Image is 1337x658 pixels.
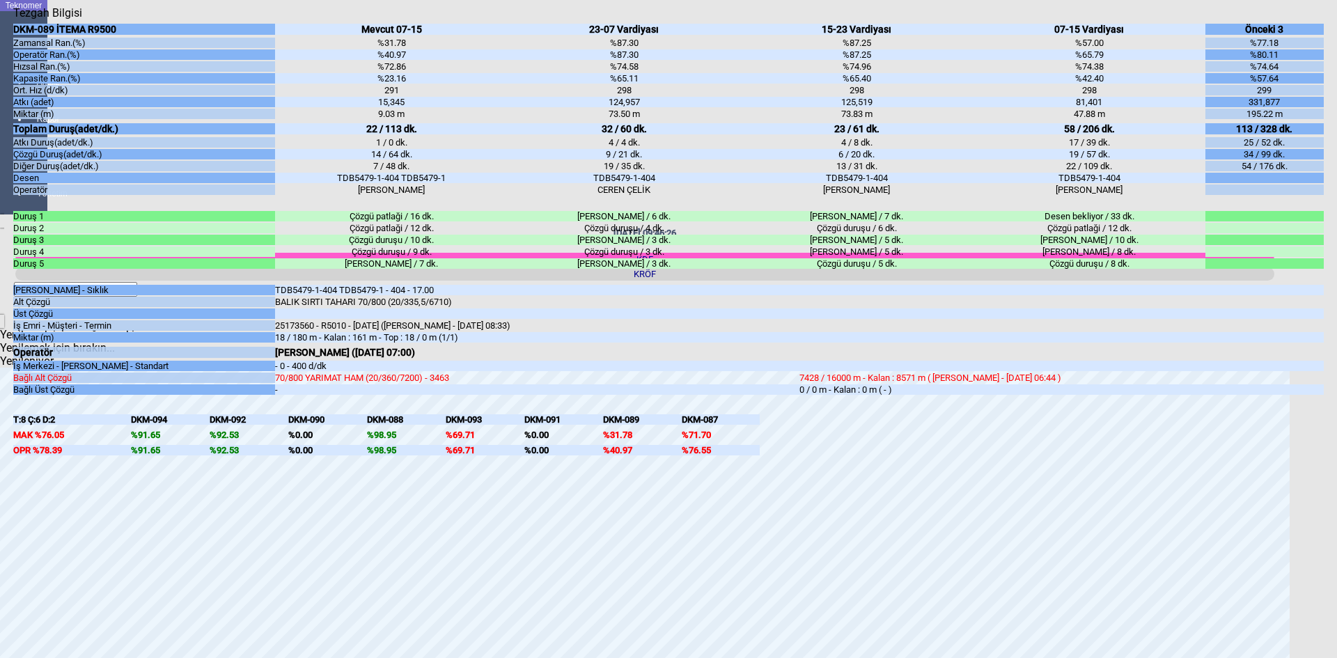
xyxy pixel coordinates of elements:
[508,73,740,84] div: %65.11
[275,173,508,183] div: TDB5479-1-404 TDB5479-1
[740,123,973,134] div: 23 / 61 dk.
[275,185,508,195] div: [PERSON_NAME]
[288,414,367,425] div: DKM-090
[508,109,740,119] div: 73.50 m
[508,137,740,148] div: 4 / 4 dk.
[367,414,446,425] div: DKM-088
[973,235,1205,245] div: [PERSON_NAME] / 10 dk.
[1205,109,1323,119] div: 195.22 m
[1205,149,1323,159] div: 34 / 99 dk.
[367,445,446,455] div: %98.95
[973,109,1205,119] div: 47.88 m
[740,235,973,245] div: [PERSON_NAME] / 5 dk.
[508,211,740,221] div: [PERSON_NAME] / 6 dk.
[1205,49,1323,60] div: %80.11
[508,149,740,159] div: 9 / 21 dk.
[508,49,740,60] div: %87.30
[1205,24,1323,35] div: Önceki 3
[1205,73,1323,84] div: %57.64
[13,73,275,84] div: Kapasite Ran.(%)
[1205,38,1323,48] div: %77.18
[13,38,275,48] div: Zamansal Ran.(%)
[131,414,210,425] div: DKM-094
[367,430,446,440] div: %98.95
[508,235,740,245] div: [PERSON_NAME] / 3 dk.
[13,373,275,383] div: Bağlı Alt Çözgü
[682,430,760,440] div: %71.70
[275,373,799,383] div: 70/800 YARIMAT HAM (20/360/7200) - 3463
[275,361,799,371] div: - 0 - 400 d/dk
[13,246,275,257] div: Duruş 4
[740,211,973,221] div: [PERSON_NAME] / 7 dk.
[275,38,508,48] div: %31.78
[973,38,1205,48] div: %57.00
[508,258,740,269] div: [PERSON_NAME] / 3 dk.
[13,97,275,107] div: Atkı (adet)
[508,161,740,171] div: 19 / 35 dk.
[740,38,973,48] div: %87.25
[740,173,973,183] div: TDB5479-1-404
[682,414,760,425] div: DKM-087
[13,297,275,307] div: Alt Çözgü
[973,223,1205,233] div: Çözgü patlaği / 12 dk.
[13,347,275,358] div: Operatör
[275,332,799,343] div: 18 / 180 m - Kalan : 161 m - Top : 18 / 0 m (1/1)
[13,223,275,233] div: Duruş 2
[973,97,1205,107] div: 81,401
[508,61,740,72] div: %74.58
[740,185,973,195] div: [PERSON_NAME]
[210,430,288,440] div: %92.53
[508,38,740,48] div: %87.30
[1205,137,1323,148] div: 25 / 52 dk.
[275,61,508,72] div: %72.86
[13,235,275,245] div: Duruş 3
[1205,161,1323,171] div: 54 / 176 dk.
[508,24,740,35] div: 23-07 Vardiyası
[524,430,603,440] div: %0.00
[275,223,508,233] div: Çözgü patlaği / 12 dk.
[508,246,740,257] div: Çözgü duruşu / 3 dk.
[275,149,508,159] div: 14 / 64 dk.
[13,149,275,159] div: Çözgü Duruş(adet/dk.)
[740,246,973,257] div: [PERSON_NAME] / 5 dk.
[524,445,603,455] div: %0.00
[13,173,275,183] div: Desen
[740,109,973,119] div: 73.83 m
[13,361,275,371] div: İş Merkezi - [PERSON_NAME] - Standart
[13,6,87,19] div: Tezgah Bilgisi
[973,246,1205,257] div: [PERSON_NAME] / 8 dk.
[973,211,1205,221] div: Desen bekliyor / 33 dk.
[740,258,973,269] div: Çözgü duruşu / 5 dk.
[973,49,1205,60] div: %65.79
[973,185,1205,195] div: [PERSON_NAME]
[508,223,740,233] div: Çözgü duruşu / 4 dk.
[275,347,799,358] div: [PERSON_NAME] ([DATE] 07:00)
[13,285,275,295] div: [PERSON_NAME] - Sıklık
[13,61,275,72] div: Hızsal Ran.(%)
[740,85,973,95] div: 298
[508,85,740,95] div: 298
[1205,97,1323,107] div: 331,877
[131,430,210,440] div: %91.65
[682,445,760,455] div: %76.55
[508,123,740,134] div: 32 / 60 dk.
[275,161,508,171] div: 7 / 48 dk.
[973,85,1205,95] div: 298
[13,185,275,195] div: Operatör
[973,173,1205,183] div: TDB5479-1-404
[275,73,508,84] div: %23.16
[740,61,973,72] div: %74.96
[508,97,740,107] div: 124,957
[13,332,275,343] div: Miktar (m)
[13,320,275,331] div: İş Emri - Müşteri - Termin
[275,384,799,395] div: -
[740,161,973,171] div: 13 / 31 dk.
[603,430,682,440] div: %31.78
[13,123,275,134] div: Toplam Duruş(adet/dk.)
[1205,123,1323,134] div: 113 / 328 dk.
[275,123,508,134] div: 22 / 113 dk.
[13,384,275,395] div: Bağlı Üst Çözgü
[13,137,275,148] div: Atkı Duruş(adet/dk.)
[275,97,508,107] div: 15,345
[446,414,524,425] div: DKM-093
